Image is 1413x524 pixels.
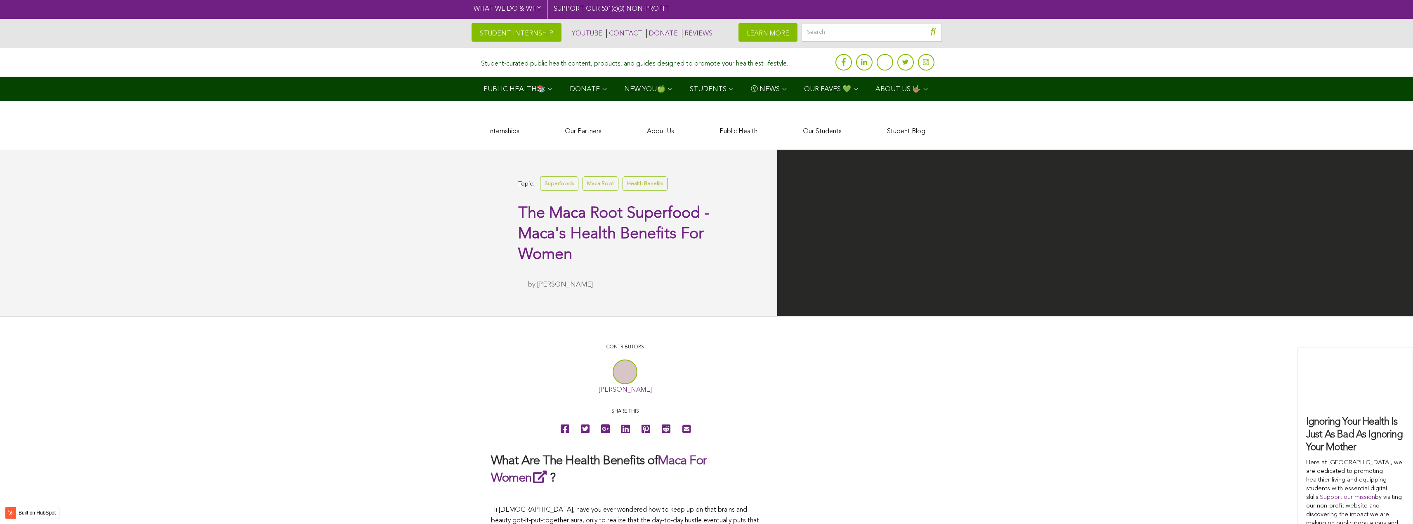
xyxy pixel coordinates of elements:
[804,86,851,93] span: OUR FAVES 💚
[646,29,678,38] a: DONATE
[491,408,759,416] p: Share this
[751,86,780,93] span: Ⓥ NEWS
[599,387,652,393] a: [PERSON_NAME]
[491,343,759,351] p: CONTRIBUTORS
[15,508,59,518] label: Built on HubSpot
[624,86,665,93] span: NEW YOU🍏
[537,281,593,288] a: [PERSON_NAME]
[518,206,710,263] span: The Maca Root Superfood - Maca's Health Benefits For Women
[606,29,642,38] a: CONTACT
[1372,484,1413,524] iframe: Chat Widget
[570,86,600,93] span: DONATE
[5,508,15,518] img: HubSpot sprocket logo
[528,281,535,288] span: by
[583,176,618,191] a: Maca Root
[875,86,921,93] span: ABOUT US 🤟🏽
[540,176,578,191] a: Superfoods
[472,23,561,42] a: STUDENT INTERNSHIP
[623,176,668,191] a: Health Benefits
[484,86,545,93] span: PUBLIC HEALTH📚
[5,507,59,519] button: Built on HubSpot
[738,23,797,42] a: LEARN MORE
[481,56,788,68] div: Student-curated public health content, products, and guides designed to promote your healthiest l...
[518,179,534,190] span: Topic:
[491,453,759,486] h2: What Are The Health Benefits of ?
[491,455,707,484] a: Maca For Women
[682,29,712,38] a: REVIEWS
[472,77,942,101] div: Navigation Menu
[570,29,602,38] a: YOUTUBE
[802,23,942,42] input: Search
[690,86,727,93] span: STUDENTS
